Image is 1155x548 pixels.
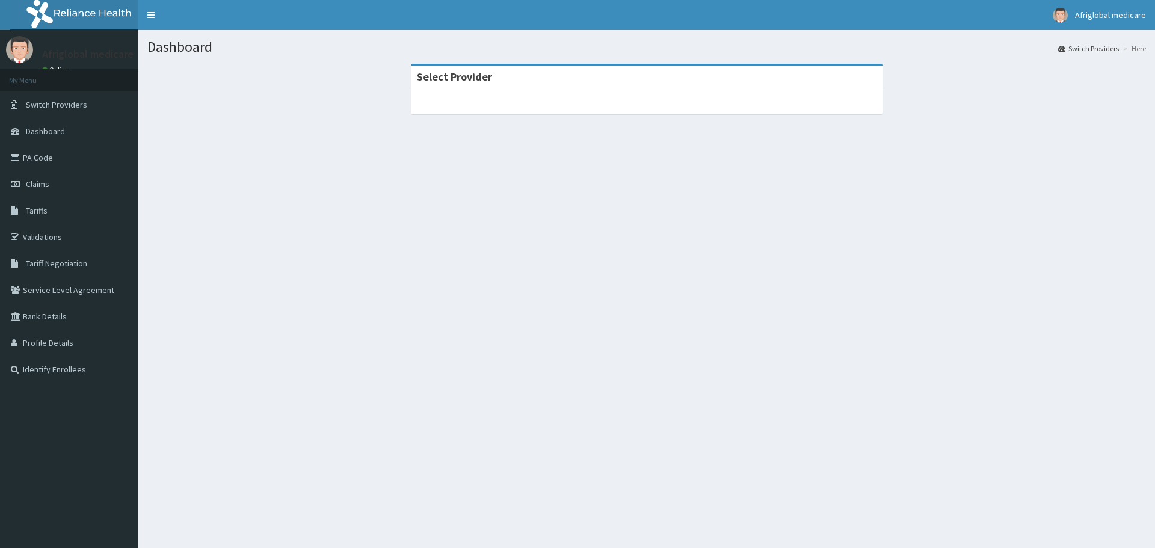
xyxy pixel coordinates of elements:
[1120,43,1146,54] li: Here
[26,99,87,110] span: Switch Providers
[1075,10,1146,20] span: Afriglobal medicare
[26,205,48,216] span: Tariffs
[6,36,33,63] img: User Image
[417,70,492,84] strong: Select Provider
[1058,43,1119,54] a: Switch Providers
[147,39,1146,55] h1: Dashboard
[1053,8,1068,23] img: User Image
[26,258,87,269] span: Tariff Negotiation
[26,179,49,189] span: Claims
[42,66,71,74] a: Online
[42,49,134,60] p: Afriglobal medicare
[26,126,65,137] span: Dashboard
